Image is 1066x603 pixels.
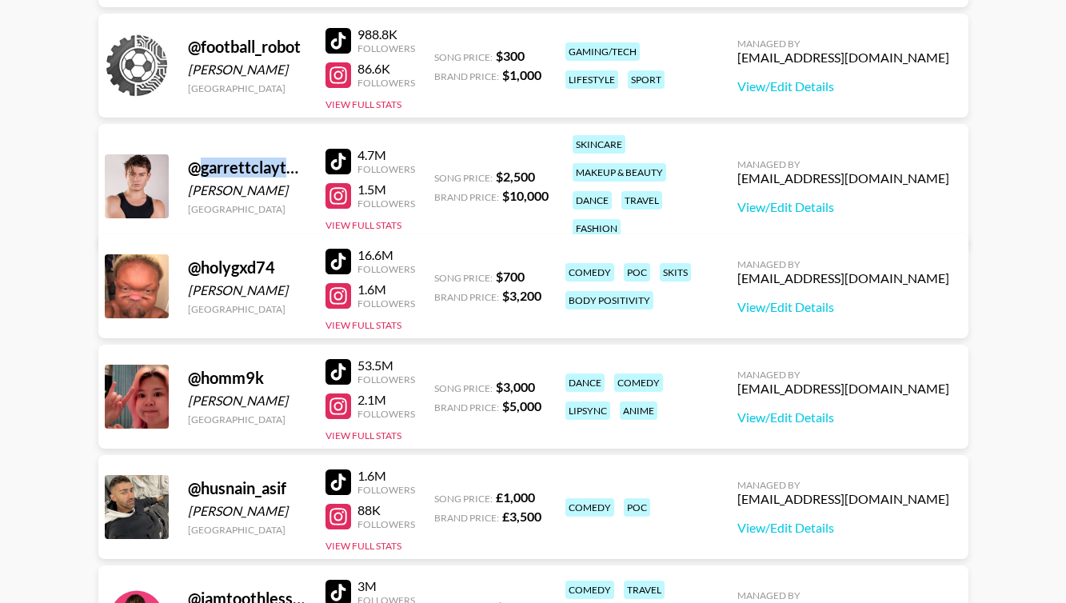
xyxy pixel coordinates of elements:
div: @ garrettclayton1 [188,158,306,178]
div: 1.6M [357,468,415,484]
strong: $ 300 [496,48,525,63]
button: View Full Stats [325,98,401,110]
div: [EMAIL_ADDRESS][DOMAIN_NAME] [737,50,949,66]
div: [GEOGRAPHIC_DATA] [188,82,306,94]
div: comedy [565,581,614,599]
div: 16.6M [357,247,415,263]
div: Followers [357,198,415,210]
div: Managed By [737,158,949,170]
div: Followers [357,298,415,309]
span: Brand Price: [434,512,499,524]
div: comedy [614,373,663,392]
div: skincare [573,135,625,154]
a: View/Edit Details [737,520,949,536]
strong: $ 10,000 [502,188,549,203]
div: 1.6M [357,282,415,298]
div: @ husnain_asif [188,478,306,498]
div: gaming/tech [565,42,640,61]
div: [EMAIL_ADDRESS][DOMAIN_NAME] [737,381,949,397]
div: dance [573,191,612,210]
a: View/Edit Details [737,299,949,315]
div: 2.1M [357,392,415,408]
div: Followers [357,42,415,54]
div: comedy [565,498,614,517]
span: Brand Price: [434,401,499,413]
div: 4.7M [357,147,415,163]
div: Followers [357,408,415,420]
div: 1.5M [357,182,415,198]
div: 53.5M [357,357,415,373]
div: sport [628,70,665,89]
button: View Full Stats [325,219,401,231]
div: 988.8K [357,26,415,42]
div: [EMAIL_ADDRESS][DOMAIN_NAME] [737,491,949,507]
span: Song Price: [434,51,493,63]
div: @ homm9k [188,368,306,388]
div: travel [624,581,665,599]
div: skits [660,263,691,282]
div: Managed By [737,479,949,491]
div: fashion [573,219,621,238]
div: [PERSON_NAME] [188,503,306,519]
div: [GEOGRAPHIC_DATA] [188,203,306,215]
div: @ holygxd74 [188,258,306,278]
button: View Full Stats [325,319,401,331]
strong: $ 3,200 [502,288,541,303]
a: View/Edit Details [737,78,949,94]
div: Followers [357,484,415,496]
div: body positivity [565,291,653,309]
strong: $ 700 [496,269,525,284]
button: View Full Stats [325,540,401,552]
div: lifestyle [565,70,618,89]
strong: $ 5,000 [502,398,541,413]
div: anime [620,401,657,420]
div: Managed By [737,38,949,50]
span: Song Price: [434,493,493,505]
div: poc [624,498,650,517]
div: [PERSON_NAME] [188,62,306,78]
strong: £ 3,500 [502,509,541,524]
strong: £ 1,000 [496,489,535,505]
div: Followers [357,163,415,175]
div: dance [565,373,605,392]
div: travel [621,191,662,210]
strong: $ 1,000 [502,67,541,82]
div: 86.6K [357,61,415,77]
div: [EMAIL_ADDRESS][DOMAIN_NAME] [737,170,949,186]
div: Managed By [737,369,949,381]
div: Followers [357,77,415,89]
span: Brand Price: [434,70,499,82]
span: Brand Price: [434,291,499,303]
div: 88K [357,502,415,518]
a: View/Edit Details [737,409,949,425]
div: makeup & beauty [573,163,666,182]
div: @ football_robot [188,37,306,57]
div: poc [624,263,650,282]
span: Song Price: [434,382,493,394]
div: [PERSON_NAME] [188,182,306,198]
div: Followers [357,263,415,275]
div: Followers [357,518,415,530]
div: lipsync [565,401,610,420]
div: [GEOGRAPHIC_DATA] [188,303,306,315]
strong: $ 2,500 [496,169,535,184]
strong: $ 3,000 [496,379,535,394]
span: Brand Price: [434,191,499,203]
div: Managed By [737,589,949,601]
div: [PERSON_NAME] [188,282,306,298]
span: Song Price: [434,172,493,184]
span: Song Price: [434,272,493,284]
button: View Full Stats [325,429,401,441]
div: Managed By [737,258,949,270]
div: [GEOGRAPHIC_DATA] [188,413,306,425]
div: comedy [565,263,614,282]
a: View/Edit Details [737,199,949,215]
div: [GEOGRAPHIC_DATA] [188,524,306,536]
div: Followers [357,373,415,385]
div: 3M [357,578,415,594]
div: [EMAIL_ADDRESS][DOMAIN_NAME] [737,270,949,286]
div: [PERSON_NAME] [188,393,306,409]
